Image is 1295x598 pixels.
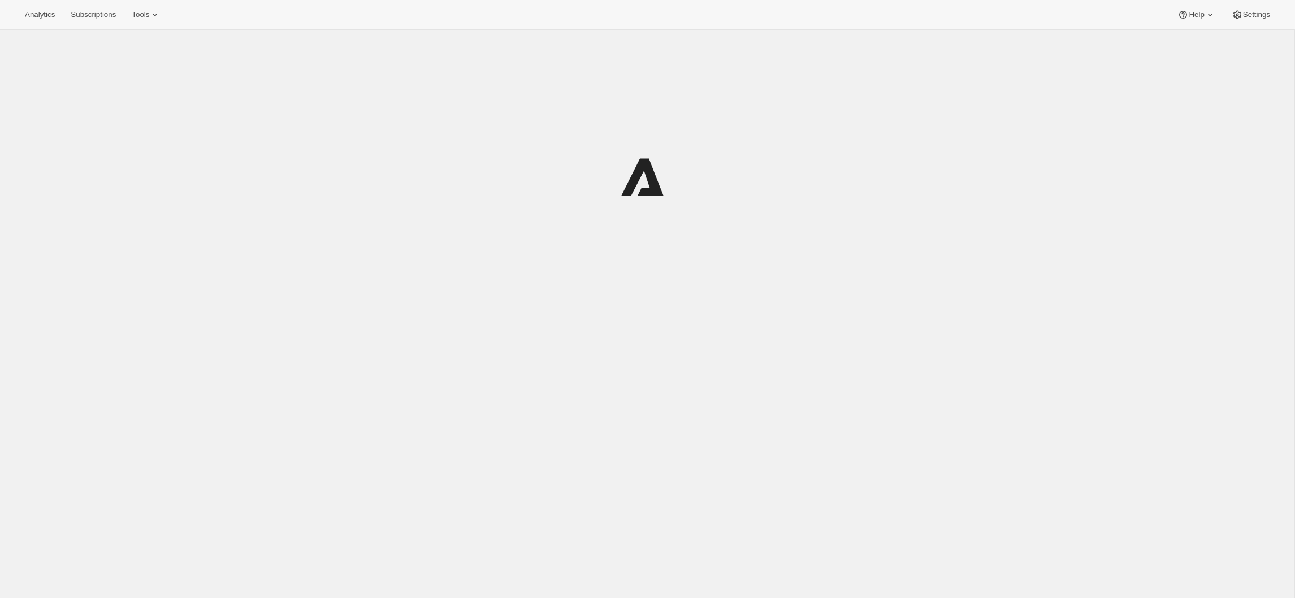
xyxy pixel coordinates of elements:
[1171,7,1222,23] button: Help
[1225,7,1277,23] button: Settings
[71,10,116,19] span: Subscriptions
[18,7,62,23] button: Analytics
[1189,10,1204,19] span: Help
[1243,10,1270,19] span: Settings
[25,10,55,19] span: Analytics
[125,7,167,23] button: Tools
[64,7,123,23] button: Subscriptions
[132,10,149,19] span: Tools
